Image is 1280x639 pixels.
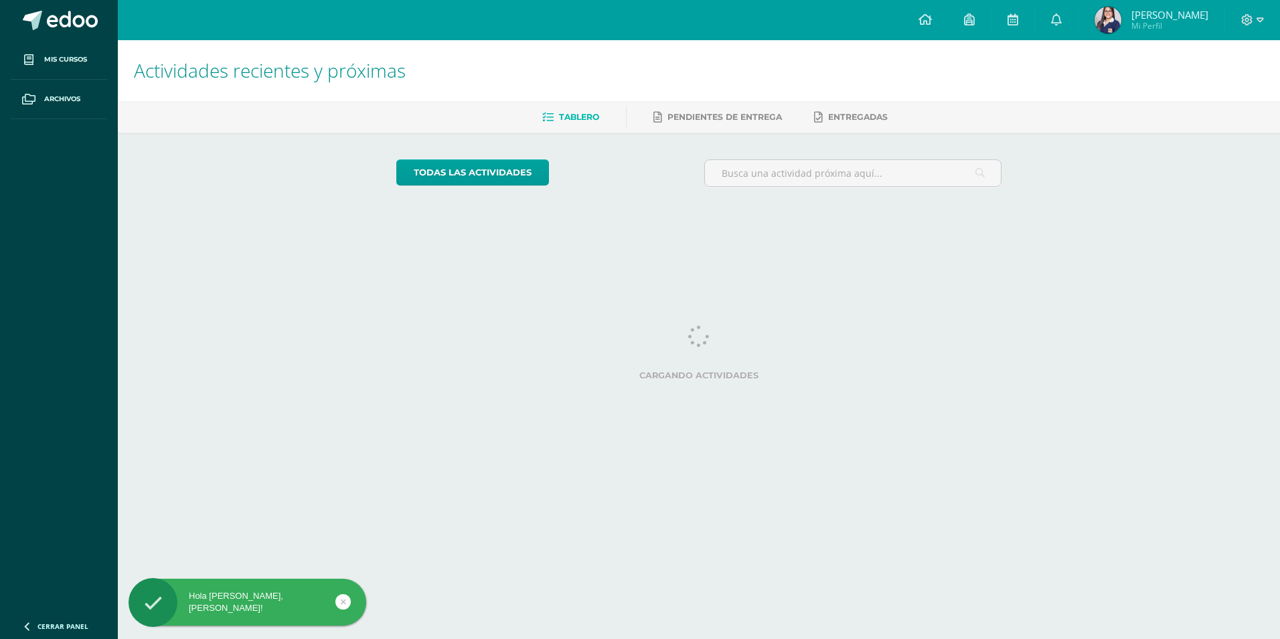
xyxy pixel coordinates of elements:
a: Pendientes de entrega [653,106,782,128]
span: Pendientes de entrega [667,112,782,122]
a: Mis cursos [11,40,107,80]
span: Tablero [559,112,599,122]
span: Entregadas [828,112,888,122]
a: Archivos [11,80,107,119]
span: Mi Perfil [1131,20,1208,31]
span: Cerrar panel [37,622,88,631]
a: Tablero [542,106,599,128]
img: cdb890a0fcd4f4617e9d2f114d2d58da.png [1095,7,1121,33]
label: Cargando actividades [396,370,1002,380]
span: Mis cursos [44,54,87,65]
span: Actividades recientes y próximas [134,58,406,83]
span: Archivos [44,94,80,104]
span: [PERSON_NAME] [1131,8,1208,21]
a: todas las Actividades [396,159,549,186]
a: Entregadas [814,106,888,128]
input: Busca una actividad próxima aquí... [705,160,1002,186]
div: Hola [PERSON_NAME], [PERSON_NAME]! [129,590,366,614]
